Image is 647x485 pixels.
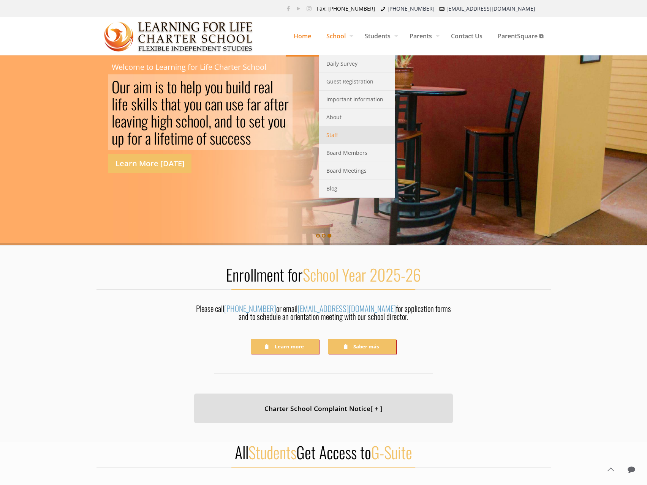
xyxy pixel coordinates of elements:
[176,112,181,129] div: s
[205,78,210,95] div: y
[142,78,152,95] div: m
[402,25,443,47] span: Parents
[264,78,270,95] div: a
[196,129,202,146] div: o
[166,112,172,129] div: h
[284,95,289,112] div: r
[255,112,261,129] div: e
[319,162,395,180] a: Board Meetings
[96,265,551,284] h2: Enrollment for
[240,129,245,146] div: s
[319,55,395,73] a: Daily Survey
[228,129,234,146] div: c
[192,78,195,95] div: l
[264,95,270,112] div: a
[254,78,258,95] div: r
[190,95,196,112] div: o
[249,112,255,129] div: s
[326,77,373,87] span: Guest Registration
[214,112,220,129] div: a
[104,17,253,55] a: Learning for Life Charter School
[210,129,215,146] div: s
[171,78,177,95] div: o
[303,263,421,286] span: School Year 2025-26
[180,78,186,95] div: h
[126,78,130,95] div: r
[131,95,137,112] div: s
[226,95,232,112] div: u
[121,112,127,129] div: a
[241,78,244,95] div: l
[170,129,174,146] div: t
[234,129,240,146] div: e
[157,129,160,146] div: i
[226,112,233,129] div: d
[270,95,274,112] div: f
[187,112,193,129] div: h
[443,25,490,47] span: Contact Us
[326,112,342,122] span: About
[145,129,151,146] div: a
[319,144,395,162] a: Board Members
[319,73,395,91] a: Guest Registration
[379,5,387,12] i: phone
[137,95,143,112] div: k
[160,112,166,129] div: g
[127,112,132,129] div: v
[141,112,148,129] div: g
[202,129,207,146] div: f
[357,25,402,47] span: Students
[603,461,619,477] a: Back to top icon
[194,304,453,324] div: Please call or email for application forms and to schedule an orientation meeting with our school...
[280,112,286,129] div: u
[319,91,395,109] a: Important Information
[326,184,337,194] span: Blog
[112,95,115,112] div: l
[357,17,402,55] a: Students
[285,5,293,12] a: Facebook icon
[135,112,141,129] div: n
[326,59,358,69] span: Daily Survey
[305,5,313,12] a: Instagram icon
[112,78,120,95] div: O
[205,95,211,112] div: c
[251,339,319,354] a: Learn more
[326,148,367,158] span: Board Members
[274,112,280,129] div: o
[388,5,435,12] a: [PHONE_NUMBER]
[118,95,122,112] div: f
[210,78,217,95] div: o
[122,95,128,112] div: e
[157,112,160,129] div: i
[184,95,190,112] div: y
[438,5,446,12] i: mail
[224,302,276,314] a: [PHONE_NUMBER]
[120,78,126,95] div: u
[226,78,232,95] div: b
[154,129,157,146] div: l
[371,440,412,464] span: G-Suite
[151,112,157,129] div: h
[236,112,240,129] div: t
[115,95,118,112] div: i
[171,95,177,112] div: a
[274,95,278,112] div: t
[244,78,251,95] div: d
[247,95,251,112] div: f
[220,112,226,129] div: n
[149,95,152,112] div: l
[328,339,396,354] a: Saber más
[248,440,296,464] span: Students
[146,95,149,112] div: l
[155,78,158,95] div: i
[251,95,256,112] div: a
[158,78,164,95] div: s
[196,95,202,112] div: u
[164,129,170,146] div: e
[108,154,191,173] a: Learn More [DATE]
[112,112,115,129] div: l
[270,78,273,95] div: l
[96,442,551,462] h2: All Get Access to
[165,95,171,112] div: h
[326,130,338,140] span: Staff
